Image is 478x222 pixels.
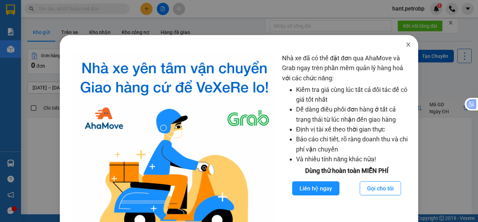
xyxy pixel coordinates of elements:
button: Gọi cho tôi [360,181,401,195]
div: Dùng thử hoàn toàn MIỄN PHÍ [282,166,411,176]
button: Close [399,35,418,55]
li: Dễ dàng điều phối đơn hàng ở tất cả trạng thái từ lúc nhận đến giao hàng [296,105,411,125]
li: Và nhiều tính năng khác nữa! [296,154,411,164]
span: close [406,42,411,47]
li: Báo cáo chi tiết, rõ ràng doanh thu và chi phí vận chuyển [296,134,411,154]
span: Gọi cho tôi [367,184,394,193]
li: Kiểm tra giá cùng lúc tất cả đối tác để có giá tốt nhất [296,85,411,105]
li: Định vị tài xế theo thời gian thực [296,125,411,134]
button: Liên hệ ngay [292,181,339,195]
span: Liên hệ ngay [300,184,332,193]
